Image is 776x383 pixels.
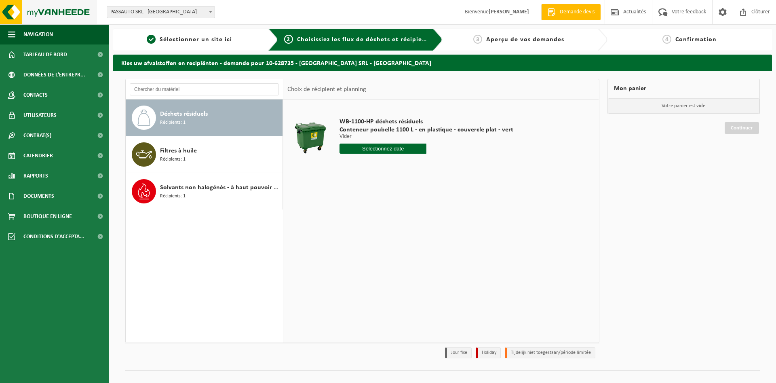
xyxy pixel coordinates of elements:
[541,4,601,20] a: Demande devis
[126,99,283,136] button: Déchets résiduels Récipients: 1
[113,55,772,70] h2: Kies uw afvalstoffen en recipiënten - demande pour 10-628735 - [GEOGRAPHIC_DATA] SRL - [GEOGRAPHI...
[284,35,293,44] span: 2
[339,118,513,126] span: WB-1100-HP déchets résiduels
[607,79,760,98] div: Mon panier
[147,35,156,44] span: 1
[505,347,595,358] li: Tijdelijk niet toegestaan/période limitée
[23,146,53,166] span: Calendrier
[486,36,564,43] span: Aperçu de vos demandes
[23,186,54,206] span: Documents
[23,226,84,247] span: Conditions d'accepta...
[675,36,717,43] span: Confirmation
[130,83,279,95] input: Chercher du matériel
[297,36,432,43] span: Choisissiez les flux de déchets et récipients
[23,166,48,186] span: Rapports
[126,136,283,173] button: Filtres à huile Récipients: 1
[23,206,72,226] span: Boutique en ligne
[339,134,513,140] p: Vider
[160,109,208,119] span: Déchets résiduels
[445,347,472,358] li: Jour fixe
[160,156,186,163] span: Récipients: 1
[283,79,370,99] div: Choix de récipient et planning
[662,35,671,44] span: 4
[23,44,67,65] span: Tableau de bord
[23,65,85,85] span: Données de l'entrepr...
[160,146,197,156] span: Filtres à huile
[23,24,53,44] span: Navigation
[23,85,48,105] span: Contacts
[160,183,280,193] span: Solvants non halogénés - à haut pouvoir calorifique en IBC
[558,8,597,16] span: Demande devis
[126,173,283,209] button: Solvants non halogénés - à haut pouvoir calorifique en IBC Récipients: 1
[23,105,57,125] span: Utilisateurs
[160,119,186,127] span: Récipients: 1
[23,125,51,146] span: Contrat(s)
[473,35,482,44] span: 3
[160,36,232,43] span: Sélectionner un site ici
[107,6,215,18] span: PASSAUTO SRL - MONTIGNIES-SUR-SAMBRE
[117,35,262,44] a: 1Sélectionner un site ici
[339,126,513,134] span: Conteneur poubelle 1100 L - en plastique - couvercle plat - vert
[160,193,186,200] span: Récipients: 1
[339,144,426,154] input: Sélectionnez date
[489,9,529,15] strong: [PERSON_NAME]
[608,98,760,114] p: Votre panier est vide
[725,122,759,134] a: Continuer
[476,347,501,358] li: Holiday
